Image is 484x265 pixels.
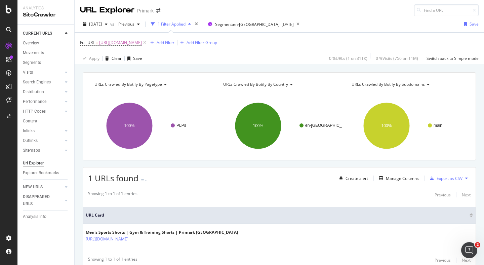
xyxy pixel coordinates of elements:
a: Performance [23,98,63,105]
img: Equal [141,179,144,181]
a: Segments [23,59,70,66]
text: PLPs [176,123,186,128]
a: Outlinks [23,137,63,144]
button: Segment:en-[GEOGRAPHIC_DATA][DATE] [205,19,294,30]
div: 0 % URLs ( 1 on 311K ) [329,55,367,61]
a: Sitemaps [23,147,63,154]
span: URL Card [86,212,468,218]
div: Analysis Info [23,213,46,220]
div: Movements [23,49,44,56]
div: Switch back to Simple mode [427,55,479,61]
div: Save [133,55,142,61]
div: NEW URLS [23,184,43,191]
span: URLs Crawled By Botify By country [223,81,288,87]
div: Add Filter Group [187,40,217,45]
span: Segment: en-[GEOGRAPHIC_DATA] [215,22,280,27]
text: 100% [381,123,392,128]
button: Next [462,256,471,264]
a: NEW URLS [23,184,63,191]
span: [URL][DOMAIN_NAME] [99,38,142,47]
a: Explorer Bookmarks [23,169,70,177]
div: Inlinks [23,127,35,135]
button: Export as CSV [427,173,462,184]
span: 2025 Sep. 7th [89,21,102,27]
span: vs [110,21,116,27]
a: Url Explorer [23,160,70,167]
div: Manage Columns [386,176,419,181]
a: HTTP Codes [23,108,63,115]
a: Distribution [23,88,63,96]
button: Previous [435,191,451,199]
button: Add Filter [148,39,174,47]
button: 1 Filter Applied [148,19,194,30]
div: Men's Sports Shorts | Gym & Training Shorts | Primark [GEOGRAPHIC_DATA] [86,229,238,235]
div: Distribution [23,88,44,96]
div: Segments [23,59,41,66]
a: [URL][DOMAIN_NAME] [86,236,128,242]
h4: URLs Crawled By Botify By country [222,79,336,90]
div: A chart. [88,97,213,155]
div: Primark [137,7,154,14]
button: Next [462,191,471,199]
div: HTTP Codes [23,108,46,115]
a: Movements [23,49,70,56]
a: Search Engines [23,79,63,86]
div: arrow-right-arrow-left [156,8,160,13]
div: Clear [112,55,122,61]
div: Showing 1 to 1 of 1 entries [88,191,137,199]
button: Save [125,53,142,64]
svg: A chart. [217,97,342,155]
div: Performance [23,98,46,105]
button: Create alert [336,173,368,184]
div: Previous [435,192,451,198]
button: Apply [80,53,99,64]
div: Apply [89,55,99,61]
button: Clear [103,53,122,64]
div: Outlinks [23,137,38,144]
a: Analysis Info [23,213,70,220]
button: [DATE] [80,19,110,30]
button: Manage Columns [376,174,419,182]
div: Add Filter [157,40,174,45]
div: Visits [23,69,33,76]
div: Export as CSV [437,176,462,181]
div: Previous [435,257,451,263]
div: Next [462,257,471,263]
div: Overview [23,40,39,47]
h4: URLs Crawled By Botify By subdomains [350,79,465,90]
div: Sitemaps [23,147,40,154]
input: Find a URL [414,4,479,16]
div: [DATE] [282,22,294,27]
a: Inlinks [23,127,63,135]
svg: A chart. [345,97,471,155]
iframe: Intercom live chat [461,242,477,258]
div: times [194,21,199,28]
div: Save [470,21,479,27]
text: 100% [253,123,263,128]
div: 0 % Visits ( 756 on 11M ) [376,55,418,61]
span: URLs Crawled By Botify By pagetype [94,81,162,87]
span: 2 [475,242,480,248]
span: = [96,40,98,45]
div: Url Explorer [23,160,44,167]
div: CURRENT URLS [23,30,52,37]
div: Next [462,192,471,198]
span: 1 URLs found [88,173,138,184]
button: Previous [435,256,451,264]
button: Add Filter Group [177,39,217,47]
div: Content [23,118,37,125]
span: Previous [116,21,134,27]
a: CURRENT URLS [23,30,63,37]
div: Create alert [346,176,368,181]
div: Analytics [23,5,69,11]
div: Showing 1 to 1 of 1 entries [88,256,137,264]
div: DISAPPEARED URLS [23,193,57,207]
span: URLs Crawled By Botify By subdomains [352,81,425,87]
a: DISAPPEARED URLS [23,193,63,207]
div: Explorer Bookmarks [23,169,59,177]
button: Previous [116,19,143,30]
div: - [145,177,147,183]
div: Search Engines [23,79,51,86]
